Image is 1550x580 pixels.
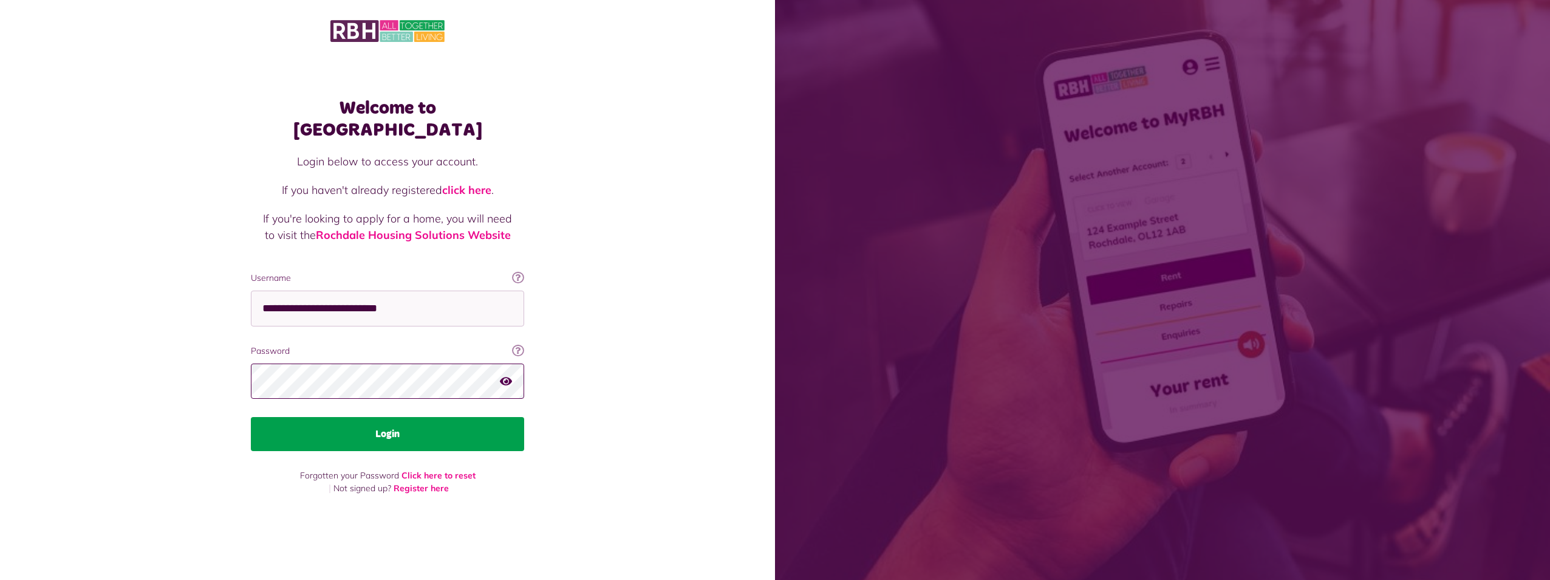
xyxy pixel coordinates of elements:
a: Click here to reset [401,470,476,481]
a: click here [442,183,491,197]
span: Not signed up? [333,483,391,494]
a: Rochdale Housing Solutions Website [316,228,511,242]
label: Password [251,345,524,357]
label: Username [251,272,524,285]
img: MyRBH [330,18,445,44]
a: Register here [394,483,449,494]
span: Forgotten your Password [300,470,399,481]
p: If you're looking to apply for a home, you will need to visit the [263,210,512,243]
p: Login below to access your account. [263,153,512,170]
button: Login [251,417,524,451]
h1: Welcome to [GEOGRAPHIC_DATA] [251,97,524,141]
p: If you haven't already registered . [263,182,512,198]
